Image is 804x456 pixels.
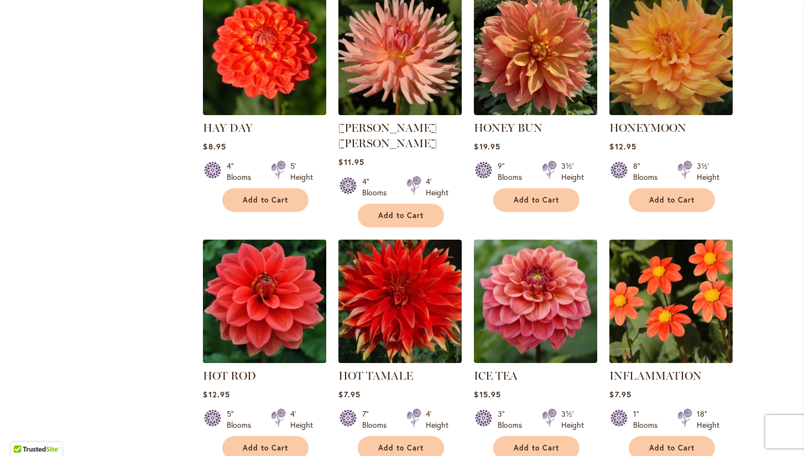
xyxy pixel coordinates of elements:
[609,369,702,382] a: INFLAMMATION
[474,107,597,117] a: Honey Bun
[498,408,529,431] div: 3" Blooms
[697,160,719,183] div: 3½' Height
[243,443,288,453] span: Add to Cart
[474,240,597,363] img: ICE TEA
[633,408,664,431] div: 1" Blooms
[561,160,584,183] div: 3½' Height
[561,408,584,431] div: 3½' Height
[474,389,500,400] span: $15.95
[8,417,39,448] iframe: Launch Accessibility Center
[498,160,529,183] div: 9" Blooms
[629,188,715,212] button: Add to Cart
[203,389,229,400] span: $12.95
[222,188,309,212] button: Add to Cart
[474,369,518,382] a: ICE TEA
[203,121,253,134] a: HAY DAY
[426,176,448,198] div: 4' Height
[203,107,326,117] a: HAY DAY
[514,195,559,205] span: Add to Cart
[227,160,258,183] div: 4" Blooms
[697,408,719,431] div: 18" Height
[633,160,664,183] div: 8" Blooms
[290,408,313,431] div: 4' Height
[362,176,393,198] div: 4" Blooms
[378,211,424,220] span: Add to Cart
[378,443,424,453] span: Add to Cart
[362,408,393,431] div: 7" Blooms
[338,240,462,363] img: Hot Tamale
[338,121,437,150] a: [PERSON_NAME] [PERSON_NAME]
[514,443,559,453] span: Add to Cart
[290,160,313,183] div: 5' Height
[474,121,542,134] a: HONEY BUN
[649,195,695,205] span: Add to Cart
[609,121,686,134] a: HONEYMOON
[649,443,695,453] span: Add to Cart
[609,141,636,152] span: $12.95
[609,240,733,363] img: INFLAMMATION
[609,389,631,400] span: $7.95
[609,107,733,117] a: Honeymoon
[203,141,226,152] span: $8.95
[609,355,733,365] a: INFLAMMATION
[493,188,579,212] button: Add to Cart
[474,141,500,152] span: $19.95
[338,389,360,400] span: $7.95
[338,369,413,382] a: HOT TAMALE
[338,107,462,117] a: HEATHER MARIE
[474,355,597,365] a: ICE TEA
[338,157,364,167] span: $11.95
[200,236,330,366] img: HOT ROD
[227,408,258,431] div: 5" Blooms
[203,369,256,382] a: HOT ROD
[358,204,444,227] button: Add to Cart
[243,195,288,205] span: Add to Cart
[203,355,326,365] a: HOT ROD
[426,408,448,431] div: 4' Height
[338,355,462,365] a: Hot Tamale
